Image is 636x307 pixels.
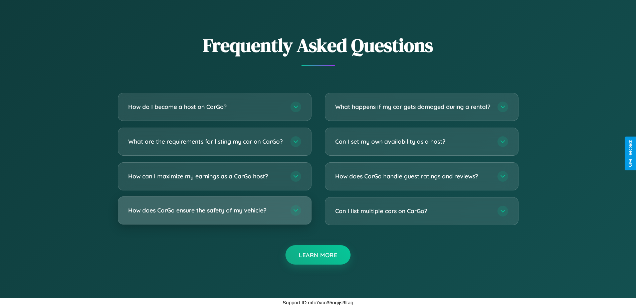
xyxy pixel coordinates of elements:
h3: How does CarGo handle guest ratings and reviews? [335,172,491,180]
div: Give Feedback [628,140,633,167]
p: Support ID: mfc7vco35ogijs9ltag [283,298,354,307]
h3: How can I maximize my earnings as a CarGo host? [128,172,284,180]
button: Learn More [285,245,351,265]
h3: Can I set my own availability as a host? [335,137,491,146]
h3: Can I list multiple cars on CarGo? [335,207,491,215]
h3: What are the requirements for listing my car on CarGo? [128,137,284,146]
h3: What happens if my car gets damaged during a rental? [335,103,491,111]
h2: Frequently Asked Questions [118,32,518,58]
h3: How do I become a host on CarGo? [128,103,284,111]
h3: How does CarGo ensure the safety of my vehicle? [128,206,284,214]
